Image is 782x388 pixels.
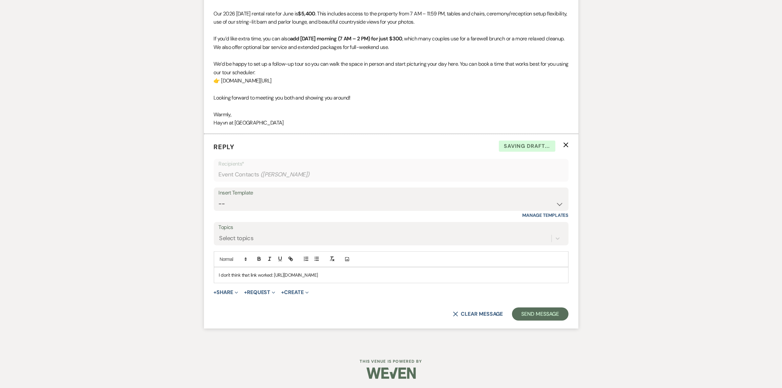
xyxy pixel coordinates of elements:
[214,77,569,85] p: 👉 [DOMAIN_NAME][URL]
[244,290,247,295] span: +
[214,94,569,102] p: Looking forward to meeting you both and showing you around!
[214,290,238,295] button: Share
[214,34,569,51] p: If you’d like extra time, you can also , which many couples use for a farewell brunch or a more r...
[281,290,284,295] span: +
[512,308,568,321] button: Send Message
[523,212,569,218] a: Manage Templates
[219,168,564,181] div: Event Contacts
[281,290,308,295] button: Create
[219,234,254,243] div: Select topics
[214,143,235,151] span: Reply
[219,160,564,168] p: Recipients*
[453,311,503,317] button: Clear message
[214,119,569,127] p: Hayvn at [GEOGRAPHIC_DATA]
[499,141,555,152] span: Saving draft...
[298,10,315,17] strong: $5,400
[260,170,310,179] span: ( [PERSON_NAME] )
[290,35,402,42] strong: add [DATE] morning (7 AM – 2 PM) for just $300
[219,188,564,198] div: Insert Template
[214,10,569,26] p: Our 2026 [DATE] rental rate for June is . This includes access to the property from 7 AM – 11:59 ...
[214,290,217,295] span: +
[214,110,569,119] p: Warmly,
[244,290,275,295] button: Request
[219,223,564,232] label: Topics
[367,362,416,385] img: Weven Logo
[219,271,563,279] p: I don't think that link worked: [URL][DOMAIN_NAME]
[214,60,569,77] p: We’d be happy to set up a follow-up tour so you can walk the space in person and start picturing ...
